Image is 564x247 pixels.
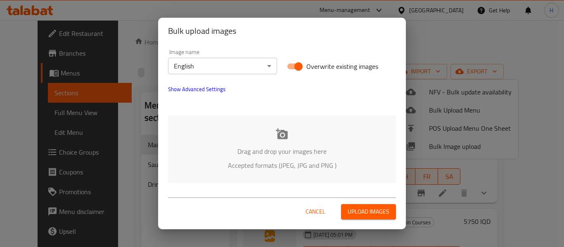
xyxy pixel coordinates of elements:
[180,146,384,156] p: Drag and drop your images here
[341,204,396,219] button: Upload images
[168,24,396,38] h2: Bulk upload images
[306,207,325,217] span: Cancel
[348,207,389,217] span: Upload images
[163,79,230,99] button: show more
[168,58,277,74] div: English
[306,61,378,71] span: Overwrite existing images
[180,160,384,170] p: Accepted formats (JPEG, JPG and PNG )
[302,204,329,219] button: Cancel
[168,84,225,94] span: Show Advanced Settings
